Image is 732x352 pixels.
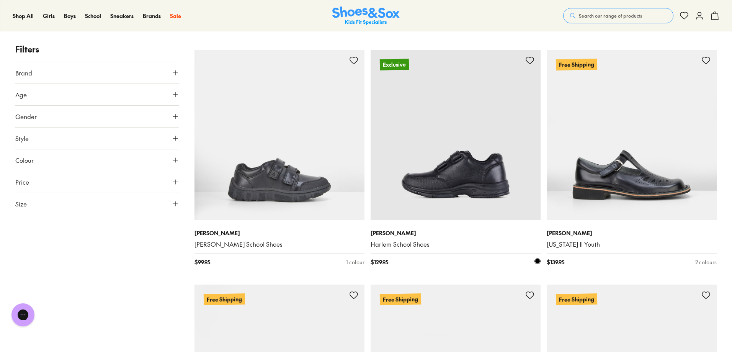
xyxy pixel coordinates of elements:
[194,240,364,249] a: [PERSON_NAME] School Shoes
[15,62,179,83] button: Brand
[64,12,76,20] a: Boys
[15,177,29,187] span: Price
[371,50,541,220] a: Exclusive
[15,68,32,77] span: Brand
[8,301,38,329] iframe: Gorgias live chat messenger
[194,258,210,266] span: $ 99.95
[110,12,134,20] a: Sneakers
[43,12,55,20] a: Girls
[556,59,597,70] p: Free Shipping
[563,8,673,23] button: Search our range of products
[15,134,29,143] span: Style
[15,43,179,56] p: Filters
[579,12,642,19] span: Search our range of products
[380,59,409,70] p: Exclusive
[371,258,388,266] span: $ 129.95
[695,258,717,266] div: 2 colours
[556,293,597,305] p: Free Shipping
[346,258,364,266] div: 1 colour
[194,229,364,237] p: [PERSON_NAME]
[15,90,27,99] span: Age
[170,12,181,20] a: Sale
[15,106,179,127] button: Gender
[332,7,400,25] img: SNS_Logo_Responsive.svg
[15,193,179,214] button: Size
[204,293,245,305] p: Free Shipping
[547,240,717,249] a: [US_STATE] II Youth
[371,240,541,249] a: Harlem School Shoes
[15,171,179,193] button: Price
[15,149,179,171] button: Colour
[15,84,179,105] button: Age
[85,12,101,20] a: School
[143,12,161,20] a: Brands
[15,156,34,165] span: Colour
[380,293,421,305] p: Free Shipping
[547,258,564,266] span: $ 139.95
[371,229,541,237] p: [PERSON_NAME]
[13,12,34,20] a: Shop All
[547,229,717,237] p: [PERSON_NAME]
[547,50,717,220] a: Free Shipping
[15,112,37,121] span: Gender
[15,199,27,208] span: Size
[332,7,400,25] a: Shoes & Sox
[15,128,179,149] button: Style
